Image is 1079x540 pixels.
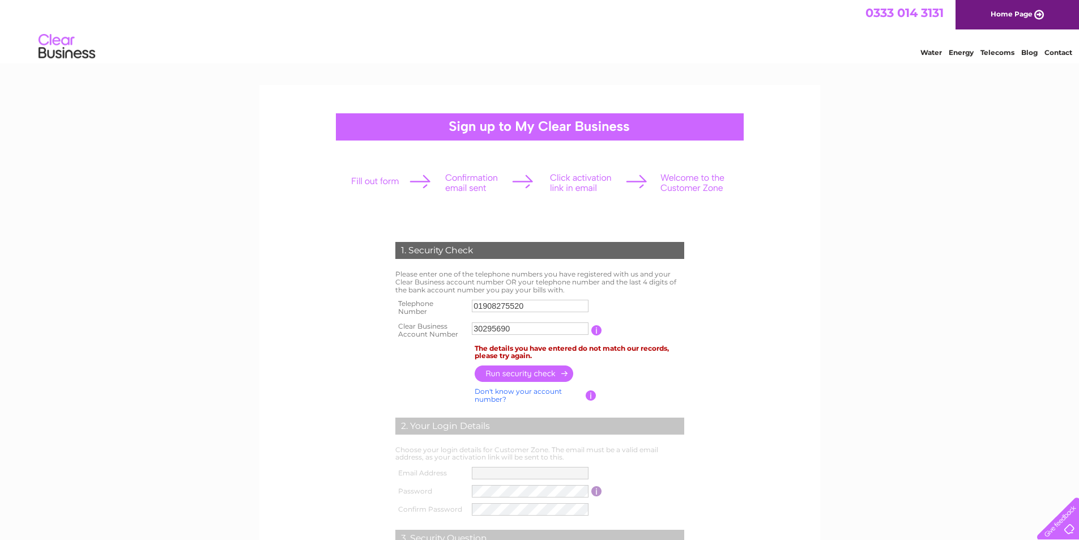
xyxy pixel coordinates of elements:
[1021,48,1038,57] a: Blog
[591,486,602,496] input: Information
[949,48,974,57] a: Energy
[393,296,470,319] th: Telephone Number
[865,6,944,20] a: 0333 014 3131
[1044,48,1072,57] a: Contact
[475,387,562,403] a: Don't know your account number?
[472,342,687,363] td: The details you have entered do not match our records, please try again.
[920,48,942,57] a: Water
[393,267,687,296] td: Please enter one of the telephone numbers you have registered with us and your Clear Business acc...
[980,48,1014,57] a: Telecoms
[393,500,470,518] th: Confirm Password
[395,242,684,259] div: 1. Security Check
[586,390,596,401] input: Information
[395,418,684,435] div: 2. Your Login Details
[393,319,470,342] th: Clear Business Account Number
[272,6,808,55] div: Clear Business is a trading name of Verastar Limited (registered in [GEOGRAPHIC_DATA] No. 3667643...
[393,443,687,465] td: Choose your login details for Customer Zone. The email must be a valid email address, as your act...
[591,325,602,335] input: Information
[393,482,470,500] th: Password
[393,464,470,482] th: Email Address
[38,29,96,64] img: logo.png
